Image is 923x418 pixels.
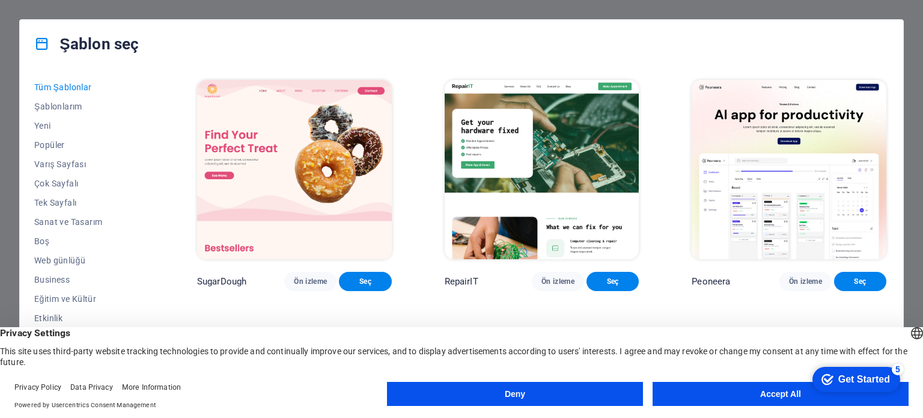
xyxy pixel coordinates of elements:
span: Tek Sayfalı [34,198,144,207]
span: Varış Sayfası [34,159,144,169]
span: Web günlüğü [34,256,144,265]
span: Business [34,275,144,284]
span: Eğitim ve Kültür [34,294,144,304]
img: SugarDough [197,80,392,259]
span: Yeni [34,121,144,131]
button: Varış Sayfası [34,155,144,174]
button: Sanat ve Tasarım [34,212,144,232]
img: Peoneera [692,80,886,259]
span: Ön izleme [294,277,327,286]
h4: Şablon seç [34,34,139,54]
button: Seç [586,272,639,291]
span: Tüm Şablonlar [34,82,144,92]
span: Şablonlarım [34,102,144,111]
span: Ön izleme [789,277,822,286]
span: Seç [844,277,877,286]
button: Tüm Şablonlar [34,78,144,97]
span: Popüler [34,140,144,150]
span: Sanat ve Tasarım [34,217,144,227]
button: Ön izleme [284,272,337,291]
span: Seç [349,277,382,286]
span: Etkinlik [34,313,144,323]
button: Ön izleme [532,272,584,291]
p: RepairIT [445,275,478,287]
button: Ön izleme [779,272,832,291]
span: Boş [34,236,144,246]
div: Get Started 5 items remaining, 0% complete [10,6,97,31]
span: Seç [596,277,629,286]
button: Çok Sayfalı [34,174,144,193]
div: Get Started [35,13,87,24]
img: RepairIT [445,80,639,259]
button: Yeni [34,116,144,135]
div: 5 [89,2,101,14]
button: Eğitim ve Kültür [34,289,144,309]
button: Business [34,270,144,289]
p: SugarDough [197,275,246,287]
button: Seç [339,272,391,291]
button: Web günlüğü [34,251,144,270]
button: Popüler [34,135,144,155]
span: Ön izleme [541,277,574,286]
button: Etkinlik [34,309,144,328]
p: Peoneera [692,275,730,287]
button: Şablonlarım [34,97,144,116]
span: Çok Sayfalı [34,179,144,188]
button: Tek Sayfalı [34,193,144,212]
button: Boş [34,232,144,251]
button: Seç [834,272,886,291]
